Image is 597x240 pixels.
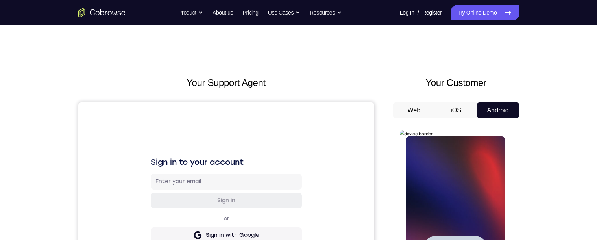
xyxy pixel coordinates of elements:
[126,186,183,193] div: Sign in with Zendesk
[477,102,519,118] button: Android
[72,125,224,141] button: Sign in with Google
[72,204,224,210] p: Don't have an account?
[72,163,224,179] button: Sign in with Intercom
[133,204,189,210] a: Create a new account
[125,167,184,175] div: Sign in with Intercom
[144,113,152,119] p: or
[310,5,342,20] button: Resources
[35,112,76,120] span: Tap to Start
[78,76,374,90] h2: Your Support Agent
[178,5,203,20] button: Product
[24,106,87,127] button: Tap to Start
[451,5,519,20] a: Try Online Demo
[213,5,233,20] a: About us
[418,8,419,17] span: /
[393,76,519,90] h2: Your Customer
[400,5,414,20] a: Log In
[72,182,224,197] button: Sign in with Zendesk
[435,102,477,118] button: iOS
[128,148,181,156] div: Sign in with GitHub
[422,5,442,20] a: Register
[78,8,126,17] a: Go to the home page
[242,5,258,20] a: Pricing
[128,129,181,137] div: Sign in with Google
[72,144,224,160] button: Sign in with GitHub
[268,5,300,20] button: Use Cases
[393,102,435,118] button: Web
